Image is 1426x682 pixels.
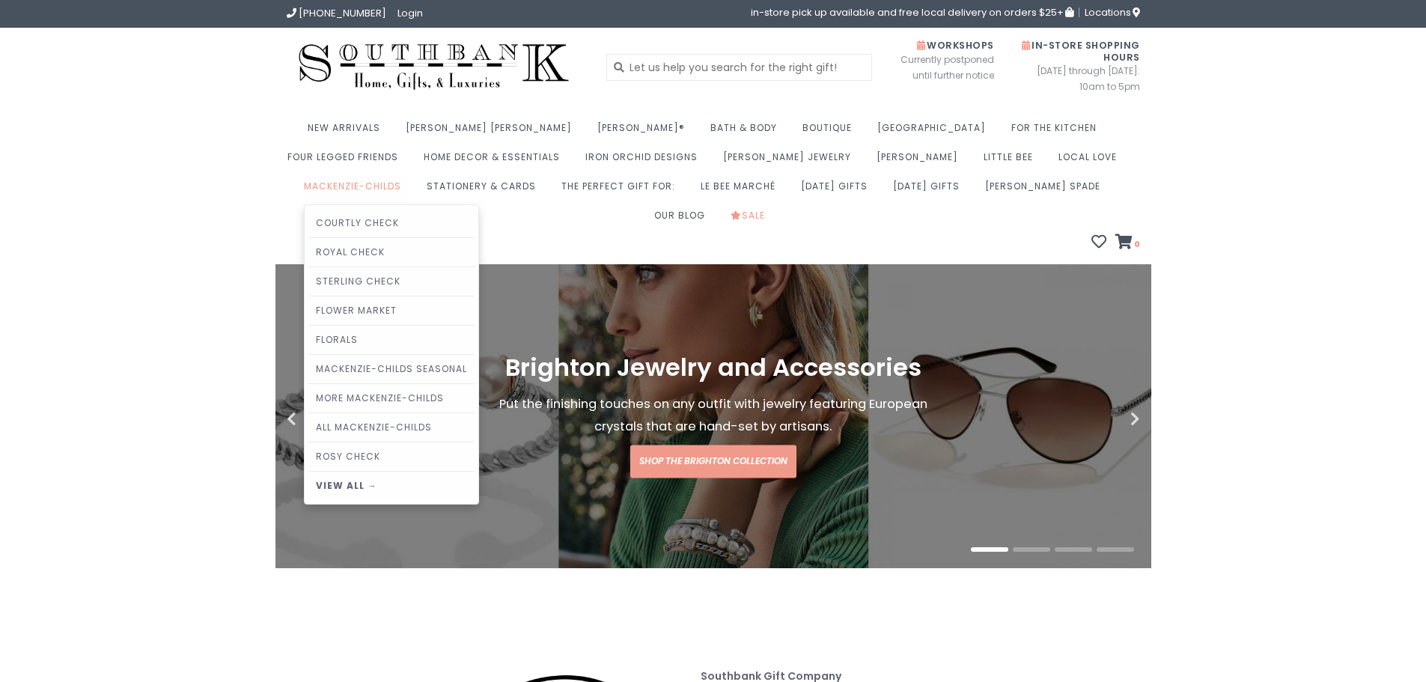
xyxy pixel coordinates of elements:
[499,396,927,436] span: Put the finishing touches on any outfit with jewelry featuring European crystals that are hand-se...
[597,118,692,147] a: [PERSON_NAME]®
[308,326,475,354] a: Florals
[287,147,406,176] a: Four Legged Friends
[585,147,705,176] a: Iron Orchid Designs
[971,547,1008,552] button: 1 of 4
[882,52,994,83] span: Currently postponed until further notice
[654,205,713,234] a: Our Blog
[308,355,475,383] a: MacKenzie-Childs Seasonal
[802,118,859,147] a: Boutique
[1085,5,1140,19] span: Locations
[1022,39,1140,64] span: In-Store Shopping Hours
[1115,236,1140,251] a: 0
[917,39,994,52] span: Workshops
[893,176,967,205] a: [DATE] Gifts
[630,445,796,478] a: Shop the Brighton Collection
[1097,547,1134,552] button: 4 of 4
[731,205,773,234] a: Sale
[406,118,579,147] a: [PERSON_NAME] [PERSON_NAME]
[561,176,683,205] a: The perfect gift for:
[308,384,475,412] a: More MacKenzie-Childs
[801,176,875,205] a: [DATE] Gifts
[304,176,409,205] a: MacKenzie-Childs
[1079,7,1140,17] a: Locations
[701,176,783,205] a: Le Bee Marché
[287,6,386,20] a: [PHONE_NUMBER]
[877,118,993,147] a: [GEOGRAPHIC_DATA]
[723,147,859,176] a: [PERSON_NAME] Jewelry
[397,6,423,20] a: Login
[751,7,1073,17] span: in-store pick up available and free local delivery on orders $25+
[427,176,543,205] a: Stationery & Cards
[1017,63,1140,94] span: [DATE] through [DATE]: 10am to 5pm
[1013,547,1050,552] button: 2 of 4
[1058,147,1124,176] a: Local Love
[1065,412,1140,427] button: Next
[287,39,582,95] img: Southbank Gift Company -- Home, Gifts, and Luxuries
[308,209,475,237] a: Courtly Check
[483,355,944,382] h1: Brighton Jewelry and Accessories
[308,118,388,147] a: New Arrivals
[710,118,784,147] a: Bath & Body
[424,147,567,176] a: Home Decor & Essentials
[1011,118,1104,147] a: For the Kitchen
[299,6,386,20] span: [PHONE_NUMBER]
[308,296,475,325] a: Flower Market
[1133,238,1140,250] span: 0
[308,413,475,442] a: All MacKenzie-Childs
[308,267,475,296] a: Sterling Check
[287,412,362,427] button: Previous
[1055,547,1092,552] button: 3 of 4
[308,472,475,500] a: View all →
[606,54,872,81] input: Let us help you search for the right gift!
[984,147,1040,176] a: Little Bee
[308,238,475,267] a: Royal Check
[985,176,1108,205] a: [PERSON_NAME] Spade
[308,442,475,471] a: Rosy Check
[877,147,966,176] a: [PERSON_NAME]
